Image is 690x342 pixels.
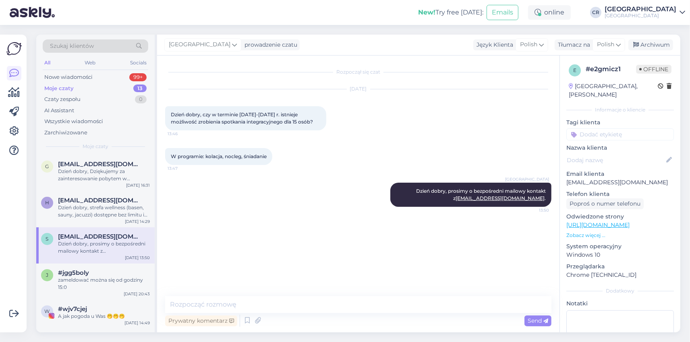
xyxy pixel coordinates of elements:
div: Prywatny komentarz [165,315,237,326]
div: Dzień dobry, prosimy o bezpośredni mailowy kontakt z [EMAIL_ADDRESS][DOMAIN_NAME]. [58,240,150,255]
div: Czaty zespołu [44,95,81,103]
div: Dzień dobry, Dziękujemy za zainteresowanie pobytem w [GEOGRAPHIC_DATA]. W podanym terminie 23-26.... [58,168,150,182]
input: Dodać etykietę [566,128,674,140]
div: Moje czaty [44,84,74,93]
span: spwlodzice@onet.pl [58,233,142,240]
div: zameldować można się od godziny 15:0 [58,276,150,291]
div: [GEOGRAPHIC_DATA] [605,12,676,19]
p: Nazwa klienta [566,144,674,152]
div: Poproś o numer telefonu [566,198,644,209]
input: Dodaj nazwę [567,156,665,165]
span: e [573,67,576,73]
div: Rozpoczął się czat [165,68,551,76]
span: #wjv7cjej [58,305,87,313]
div: [DATE] 20:43 [124,291,150,297]
div: All [43,58,52,68]
a: [EMAIL_ADDRESS][DOMAIN_NAME] [456,195,545,201]
div: [GEOGRAPHIC_DATA] [605,6,676,12]
div: Try free [DATE]: [418,8,483,17]
div: Wszystkie wiadomości [44,117,103,126]
p: Windows 10 [566,251,674,259]
div: [DATE] [165,85,551,93]
span: Dzień dobry, prosimy o bezpośredni mailowy kontakt z . [416,188,547,201]
div: Dzień dobry, strefa wellness (basen, sauny, jacuzzi) dostępne bez limitu i bezpłatnie dla Naszych... [58,204,150,218]
div: 99+ [129,73,147,81]
div: Zarchiwizowane [44,129,87,137]
span: 13:47 [168,165,198,171]
span: g [46,163,49,169]
div: Nowe wiadomości [44,73,93,81]
span: w [45,308,50,314]
div: online [528,5,571,20]
div: [DATE] 14:29 [125,218,150,225]
span: Send [528,317,548,324]
div: Tłumacz na [555,41,590,49]
div: [GEOGRAPHIC_DATA], [PERSON_NAME] [569,82,658,99]
span: hana.kramarova@gmail.com [58,197,142,204]
div: Język Klienta [473,41,513,49]
div: [DATE] 14:49 [124,320,150,326]
p: Przeglądarka [566,262,674,271]
img: Askly Logo [6,41,22,56]
b: New! [418,8,435,16]
p: Chrome [TECHNICAL_ID] [566,271,674,279]
span: [GEOGRAPHIC_DATA] [505,176,549,182]
p: System operacyjny [566,242,674,251]
span: h [45,200,49,206]
div: A jak pogoda u Was 🤭🤭🤭 [58,313,150,320]
span: Szukaj klientów [50,42,94,50]
span: Polish [597,40,614,49]
span: Moje czaty [83,143,108,150]
button: Emails [487,5,518,20]
span: 13:46 [168,131,198,137]
div: Archiwum [628,39,673,50]
span: Offline [636,65,671,74]
span: 13:50 [519,207,549,213]
div: [DATE] 13:50 [125,255,150,261]
a: [GEOGRAPHIC_DATA][GEOGRAPHIC_DATA] [605,6,685,19]
span: Polish [520,40,537,49]
span: s [46,236,49,242]
div: AI Assistant [44,107,74,115]
div: Web [83,58,97,68]
p: [EMAIL_ADDRESS][DOMAIN_NAME] [566,178,674,187]
div: 13 [133,84,147,93]
p: Email klienta [566,170,674,178]
div: # e2gmicz1 [586,64,636,74]
span: Dzień dobry, czy w terminie [DATE]-[DATE] r. istnieje możliwość zrobienia spotkania integracyjneg... [171,111,313,125]
div: Informacje o kliencie [566,106,674,113]
div: 0 [135,95,147,103]
div: [DATE] 16:31 [126,182,150,188]
span: W programie: kolacja, nocleg, śniadanie [171,153,267,159]
p: Tagi klienta [566,118,674,127]
p: Odwiedzone strony [566,212,674,221]
p: Zobacz więcej ... [566,232,674,239]
div: Socials [128,58,148,68]
p: Notatki [566,299,674,308]
span: j [46,272,48,278]
span: [GEOGRAPHIC_DATA] [169,40,230,49]
span: gawlikmag@gmail.com [58,161,142,168]
a: [URL][DOMAIN_NAME] [566,221,630,229]
div: prowadzenie czatu [241,41,297,49]
span: #jgg5boly [58,269,89,276]
div: Dodatkowy [566,287,674,295]
p: Telefon klienta [566,190,674,198]
div: CR [590,7,601,18]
